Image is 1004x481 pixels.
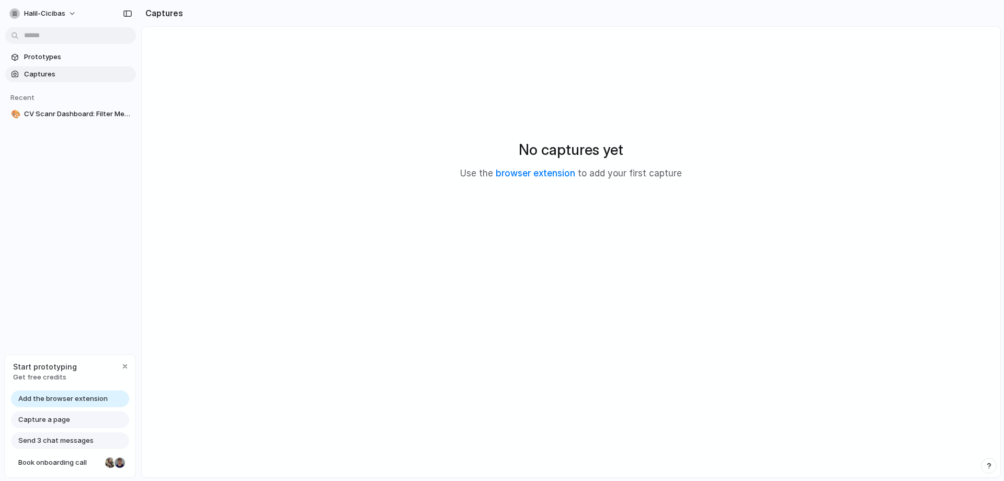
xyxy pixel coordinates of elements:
a: Add the browser extension [11,390,129,407]
div: Christian Iacullo [113,456,126,469]
a: 🎨CV Scanr Dashboard: Filter Menu Addition [5,106,136,122]
span: Add the browser extension [18,394,108,404]
button: halil-cicibas [5,5,82,22]
span: CV Scanr Dashboard: Filter Menu Addition [24,109,132,119]
span: halil-cicibas [24,8,65,19]
span: Recent [10,93,35,102]
p: Use the to add your first capture [460,167,682,181]
div: Nicole Kubica [104,456,117,469]
h2: No captures yet [519,139,623,161]
span: Book onboarding call [18,457,101,468]
a: Prototypes [5,49,136,65]
span: Capture a page [18,415,70,425]
div: 🎨 [11,108,18,120]
span: Send 3 chat messages [18,435,94,446]
a: Captures [5,66,136,82]
a: Book onboarding call [11,454,129,471]
a: browser extension [496,168,575,178]
span: Get free credits [13,372,77,383]
span: Prototypes [24,52,132,62]
span: Start prototyping [13,361,77,372]
button: 🎨 [9,109,20,119]
h2: Captures [141,7,183,19]
span: Captures [24,69,132,80]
